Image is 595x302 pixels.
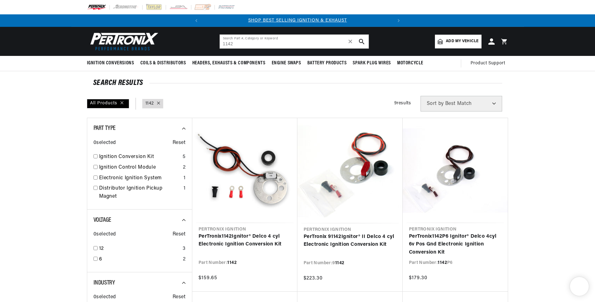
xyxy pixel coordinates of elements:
a: PerTronix1142P6 Ignitor® Delco 4cyl 6v Pos Gnd Electronic Ignition Conversion Kit [409,233,502,257]
a: 12 [99,245,180,253]
span: Add my vehicle [446,38,478,44]
summary: Coils & Distributors [137,56,189,71]
div: All Products [87,99,129,108]
summary: Engine Swaps [269,56,304,71]
slideshow-component: Translation missing: en.sections.announcements.announcement_bar [71,14,524,27]
a: PerTronix1142Ignitor® Delco 4 cyl Electronic Ignition Conversion Kit [199,233,291,249]
summary: Ignition Conversions [87,56,137,71]
span: Reset [173,230,186,239]
input: Search Part #, Category or Keyword [220,35,369,48]
a: PerTronix 91142Ignitor® II Delco 4 cyl Electronic Ignition Conversion Kit [304,233,396,249]
span: Engine Swaps [272,60,301,67]
button: search button [355,35,369,48]
span: Reset [173,139,186,147]
summary: Motorcycle [394,56,426,71]
div: Announcement [203,17,392,24]
span: Motorcycle [397,60,423,67]
span: Ignition Conversions [87,60,134,67]
span: Spark Plug Wires [353,60,391,67]
span: Industry [93,280,115,286]
a: Electronic Ignition System [99,174,181,182]
div: 2 [183,164,186,172]
summary: Battery Products [304,56,350,71]
span: Product Support [471,60,505,67]
summary: Headers, Exhausts & Components [189,56,269,71]
span: 0 selected [93,230,116,239]
span: Voltage [93,217,111,223]
div: 1 of 2 [203,17,392,24]
summary: Product Support [471,56,508,71]
div: 1 [184,174,186,182]
summary: Spark Plug Wires [350,56,394,71]
span: Battery Products [307,60,347,67]
span: Part Type [93,125,116,131]
button: Translation missing: en.sections.announcements.next_announcement [392,14,405,27]
img: Pertronix [87,31,159,52]
a: Ignition Conversion Kit [99,153,180,161]
span: Reset [173,293,186,301]
div: 3 [183,245,186,253]
a: 1142 [145,100,154,107]
span: Sort by [427,101,444,106]
a: Distributor Ignition Pickup Magnet [99,185,181,201]
div: 2 [183,255,186,264]
a: Add my vehicle [435,35,481,48]
div: SEARCH RESULTS [93,80,502,86]
span: 9 results [394,101,411,106]
span: Coils & Distributors [140,60,186,67]
a: SHOP BEST SELLING IGNITION & EXHAUST [248,18,347,23]
button: Translation missing: en.sections.announcements.previous_announcement [190,14,203,27]
span: 0 selected [93,293,116,301]
select: Sort by [421,96,502,111]
a: Ignition Control Module [99,164,180,172]
span: 0 selected [93,139,116,147]
div: 1 [184,185,186,193]
div: 5 [183,153,186,161]
span: Headers, Exhausts & Components [192,60,265,67]
a: 6 [99,255,180,264]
